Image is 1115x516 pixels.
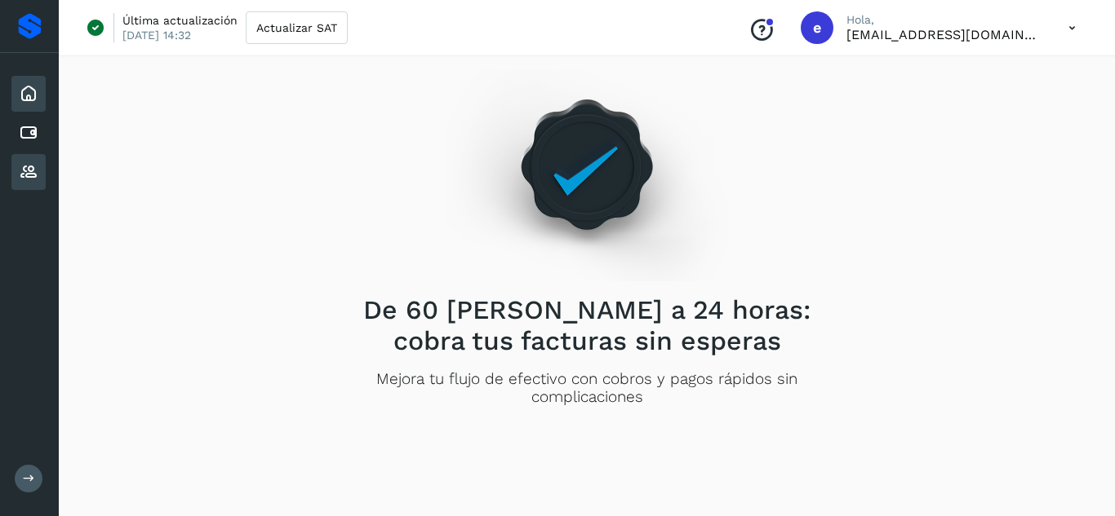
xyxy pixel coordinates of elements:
p: [DATE] 14:32 [122,28,191,42]
div: Cuentas por pagar [11,115,46,151]
button: Actualizar SAT [246,11,348,44]
p: eestrada@grupo-gmx.com [846,27,1042,42]
span: Actualizar SAT [256,22,337,33]
div: Proveedores [11,154,46,190]
p: Mejora tu flujo de efectivo con cobros y pagos rápidos sin complicaciones [354,370,820,408]
h2: De 60 [PERSON_NAME] a 24 horas: cobra tus facturas sin esperas [354,294,820,357]
img: Empty state image [446,42,728,281]
div: Inicio [11,76,46,112]
p: Hola, [846,13,1042,27]
p: Última actualización [122,13,238,28]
